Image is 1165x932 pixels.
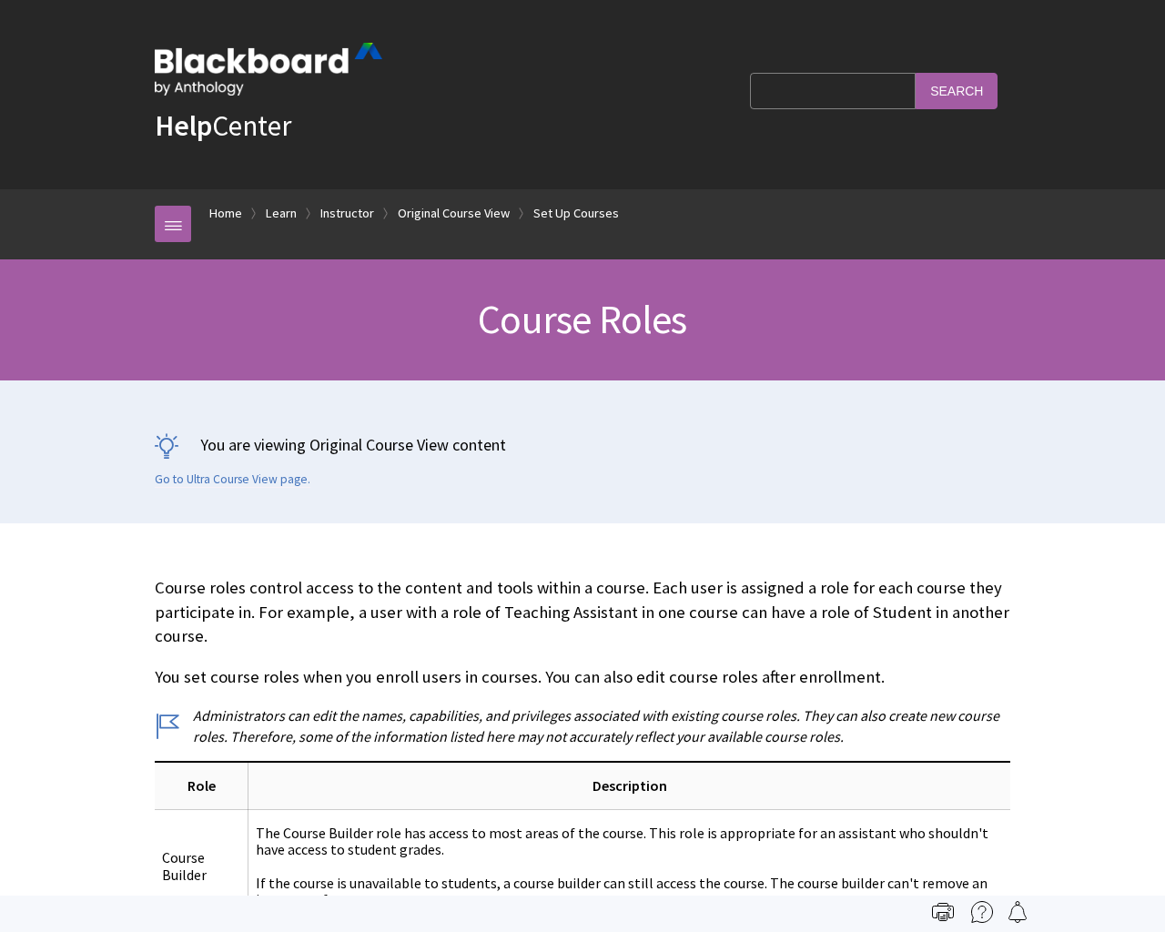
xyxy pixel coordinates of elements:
[155,809,248,923] td: Course Builder
[155,576,1010,648] p: Course roles control access to the content and tools within a course. Each user is assigned a rol...
[398,202,510,225] a: Original Course View
[533,202,619,225] a: Set Up Courses
[932,901,954,923] img: Print
[155,762,248,809] th: Role
[1007,901,1028,923] img: Follow this page
[916,73,998,108] input: Search
[971,901,993,923] img: More help
[248,809,1010,923] td: The Course Builder role has access to most areas of the course. This role is appropriate for an a...
[155,471,310,488] a: Go to Ultra Course View page.
[155,107,212,144] strong: Help
[320,202,374,225] a: Instructor
[155,107,291,144] a: HelpCenter
[155,43,382,96] img: Blackboard by Anthology
[155,705,1010,746] p: Administrators can edit the names, capabilities, and privileges associated with existing course r...
[248,762,1010,809] th: Description
[209,202,242,225] a: Home
[155,433,1010,456] p: You are viewing Original Course View content
[155,665,1010,689] p: You set course roles when you enroll users in courses. You can also edit course roles after enrol...
[478,294,686,344] span: Course Roles
[266,202,297,225] a: Learn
